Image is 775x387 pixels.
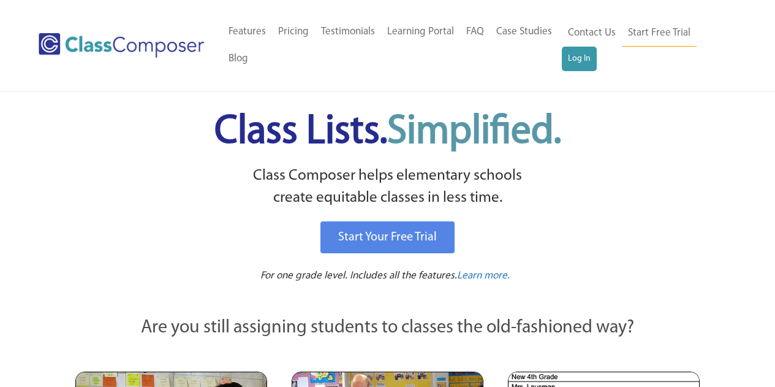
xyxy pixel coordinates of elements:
a: Start Your Free Trial [320,221,455,253]
img: Class Composer [39,33,204,58]
nav: Header Menu [222,18,562,72]
span: For one grade level. Includes all the features. [260,270,457,281]
a: FAQ [460,18,490,45]
a: Log In [562,47,597,71]
a: Case Studies [490,18,558,45]
a: Learning Portal [381,18,460,45]
span: Start Your Free Trial [338,231,437,243]
span: Learn more. [457,270,510,281]
a: Testimonials [315,18,381,45]
nav: Header Menu [562,20,727,71]
a: Pricing [272,18,315,45]
a: Blog [222,45,254,72]
a: Features [222,18,272,45]
a: Contact Us [562,20,622,47]
p: Class Composer helps elementary schools create equitable classes in less time. [74,165,702,210]
p: Are you still assigning students to classes the old-fashioned way? [75,315,700,342]
a: Learn more. [457,269,510,284]
span: Class Lists. [214,112,561,152]
a: Start Free Trial [622,20,697,47]
span: Simplified. [387,112,561,152]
